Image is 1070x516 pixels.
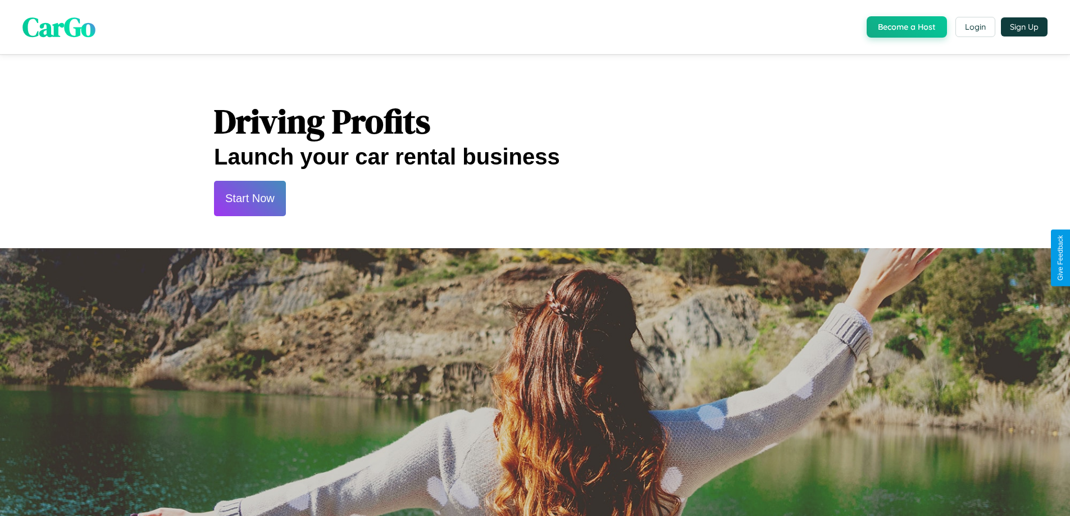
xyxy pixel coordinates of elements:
span: CarGo [22,8,95,45]
button: Sign Up [1001,17,1048,36]
button: Login [955,17,995,37]
button: Start Now [214,181,286,216]
button: Become a Host [867,16,947,38]
h2: Launch your car rental business [214,144,856,170]
div: Give Feedback [1057,235,1064,281]
h1: Driving Profits [214,98,856,144]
